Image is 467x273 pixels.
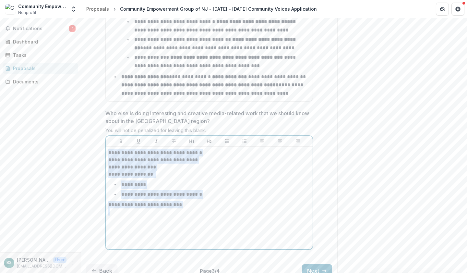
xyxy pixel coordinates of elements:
nav: breadcrumb [84,4,319,14]
button: Notifications1 [3,23,78,34]
a: Proposals [84,4,112,14]
button: More [69,259,77,267]
button: Strike [170,137,178,145]
a: Proposals [3,63,78,74]
button: Bullet List [223,137,231,145]
button: Italicize [152,137,160,145]
div: Proposals [86,6,109,12]
span: 1 [69,25,76,32]
img: Community Empowerment Group of NJ [5,4,16,14]
div: Tasks [13,52,73,58]
p: [EMAIL_ADDRESS][DOMAIN_NAME] [17,263,66,269]
a: Dashboard [3,36,78,47]
button: Bold [117,137,125,145]
a: Tasks [3,50,78,60]
button: Ordered List [241,137,248,145]
p: [PERSON_NAME] [17,256,51,263]
button: Align Right [294,137,302,145]
span: Notifications [13,26,69,31]
div: Documents [13,78,73,85]
div: Community Empowerment Group of [GEOGRAPHIC_DATA] [18,3,66,10]
a: Documents [3,76,78,87]
p: Who else is doing interesting and creative media-related work that we should know about in the [G... [105,109,309,125]
button: Get Help [451,3,464,16]
button: Open entity switcher [69,3,78,16]
div: Byheijja Sabree [6,261,12,265]
button: Align Center [276,137,284,145]
p: User [53,257,66,263]
button: Partners [436,3,449,16]
button: Heading 1 [188,137,196,145]
div: Proposals [13,65,73,72]
div: Community Empowerment Group of NJ - [DATE] - [DATE] Community Voices Application [120,6,317,12]
span: Nonprofit [18,10,36,16]
button: Align Left [258,137,266,145]
div: You will not be penalized for leaving this blank. [105,128,313,136]
div: Dashboard [13,38,73,45]
button: Underline [135,137,142,145]
button: Heading 2 [205,137,213,145]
